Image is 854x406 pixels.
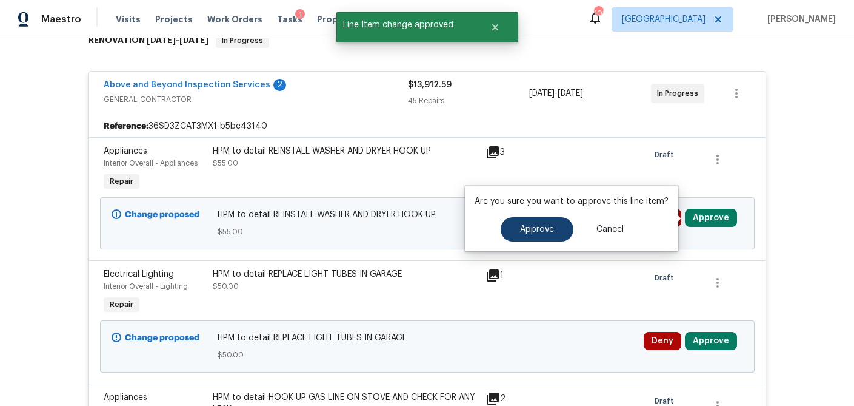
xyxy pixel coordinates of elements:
[89,115,766,137] div: 36SD3ZCAT3MX1-b5be43140
[295,9,305,21] div: 1
[277,15,302,24] span: Tasks
[105,175,138,188] span: Repair
[213,268,478,280] div: HPM to detail REPLACE LIGHT TUBES IN GARAGE
[213,283,239,290] span: $50.00
[273,79,286,91] div: 2
[104,270,174,279] span: Electrical Lighting
[685,332,737,350] button: Approve
[655,149,679,161] span: Draft
[207,13,262,25] span: Work Orders
[218,332,636,344] span: HPM to detail REPLACE LIGHT TUBES IN GARAGE
[558,89,583,98] span: [DATE]
[155,13,193,25] span: Projects
[213,160,238,167] span: $55.00
[485,391,533,406] div: 2
[218,209,636,221] span: HPM to detail REINSTALL WASHER AND DRYER HOOK UP
[520,225,554,234] span: Approve
[105,299,138,311] span: Repair
[317,13,364,25] span: Properties
[218,349,636,361] span: $50.00
[88,33,208,48] h6: RENOVATION
[685,209,737,227] button: Approve
[116,13,141,25] span: Visits
[501,217,573,242] button: Approve
[85,21,770,60] div: RENOVATION [DATE]-[DATE]In Progress
[762,13,836,25] span: [PERSON_NAME]
[408,81,452,89] span: $13,912.59
[179,36,208,44] span: [DATE]
[125,334,199,342] b: Change proposed
[104,147,147,155] span: Appliances
[485,268,533,283] div: 1
[475,195,669,208] p: Are you sure you want to approve this line item?
[408,95,530,107] div: 45 Repairs
[213,145,478,157] div: HPM to detail REINSTALL WASHER AND DRYER HOOK UP
[596,225,624,234] span: Cancel
[218,226,636,238] span: $55.00
[104,93,408,106] span: GENERAL_CONTRACTOR
[655,272,679,284] span: Draft
[41,13,81,25] span: Maestro
[104,283,188,290] span: Interior Overall - Lighting
[622,13,706,25] span: [GEOGRAPHIC_DATA]
[336,12,475,38] span: Line Item change approved
[104,160,198,167] span: Interior Overall - Appliances
[217,35,268,47] span: In Progress
[147,36,176,44] span: [DATE]
[529,89,555,98] span: [DATE]
[147,36,208,44] span: -
[104,393,147,402] span: Appliances
[577,217,643,242] button: Cancel
[485,145,533,160] div: 3
[104,81,270,89] a: Above and Beyond Inspection Services
[644,332,681,350] button: Deny
[529,87,583,100] span: -
[125,211,199,219] b: Change proposed
[594,7,602,19] div: 102
[475,15,515,39] button: Close
[657,87,703,100] span: In Progress
[104,120,148,132] b: Reference:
